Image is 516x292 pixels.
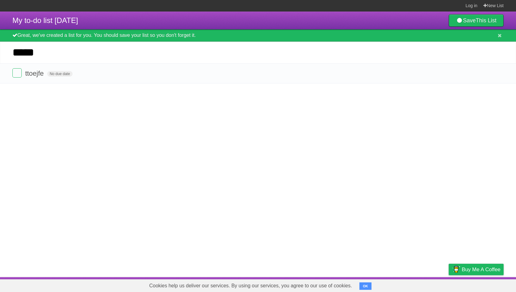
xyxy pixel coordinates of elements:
[476,17,496,24] b: This List
[25,70,45,77] span: ttoejfe
[466,68,478,79] label: Star task
[387,279,412,290] a: Developers
[359,282,371,290] button: OK
[143,280,358,292] span: Cookies help us deliver our services. By using our services, you agree to our use of cookies.
[366,279,379,290] a: About
[441,279,457,290] a: Privacy
[449,14,504,27] a: SaveThis List
[465,279,504,290] a: Suggest a feature
[420,279,433,290] a: Terms
[47,71,72,77] span: No due date
[449,264,504,275] a: Buy me a coffee
[452,264,460,275] img: Buy me a coffee
[12,16,78,25] span: My to-do list [DATE]
[12,68,22,78] label: Done
[462,264,500,275] span: Buy me a coffee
